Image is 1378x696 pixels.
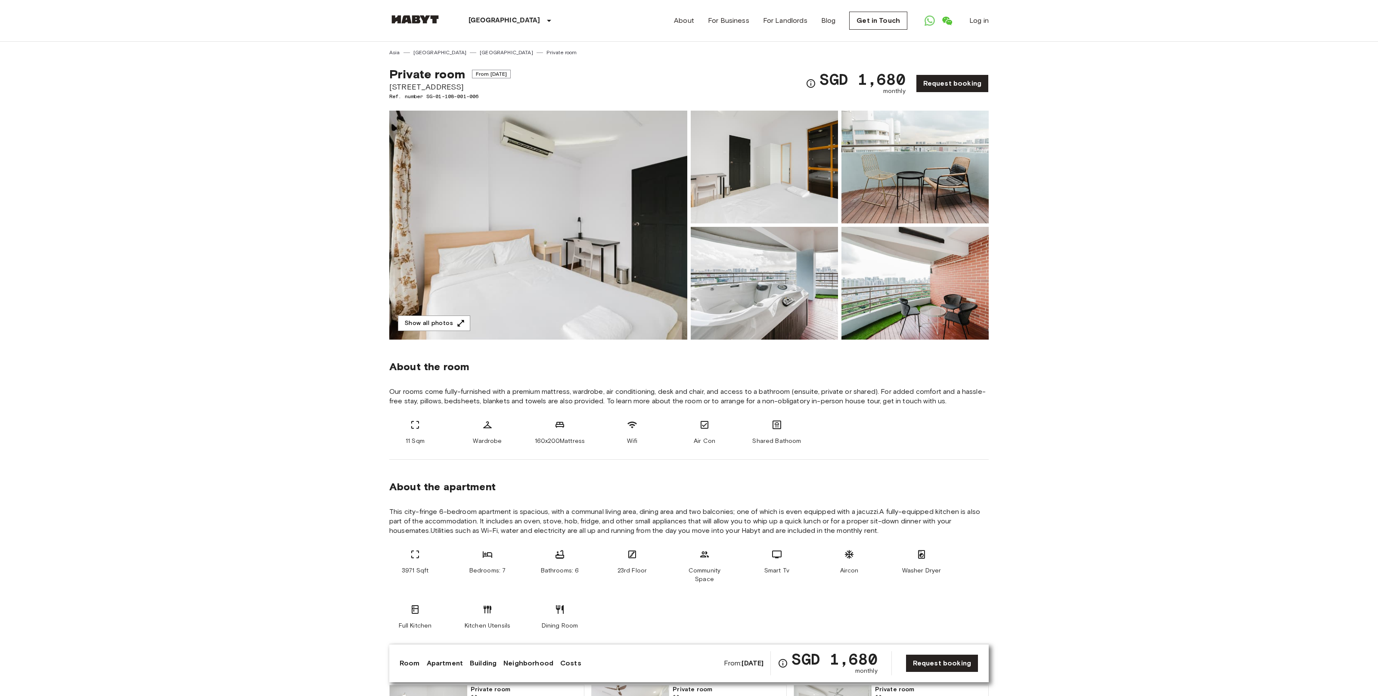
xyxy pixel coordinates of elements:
p: [GEOGRAPHIC_DATA] [469,15,540,26]
span: About the apartment [389,480,496,493]
span: From: [724,659,764,668]
span: Aircon [840,566,859,575]
span: SGD 1,680 [819,71,905,87]
span: Bathrooms: 6 [541,566,579,575]
span: From [DATE] [472,70,511,78]
a: Request booking [916,74,989,93]
img: Habyt [389,15,441,24]
a: Private room [546,49,577,56]
span: Shared Bathoom [752,437,801,445]
span: SGD 1,680 [791,651,877,667]
span: Private room [673,685,782,694]
span: monthly [883,87,906,96]
span: About the room [389,360,989,373]
a: Asia [389,49,400,56]
span: Bedrooms: 7 [469,566,506,575]
b: [DATE] [742,659,763,667]
a: Apartment [427,658,463,668]
button: Show all photos [398,316,470,331]
a: About [674,15,694,26]
span: This city-fringe 6-bedroom apartment is spacious, with a communal living area, dining area and tw... [389,507,989,535]
span: Dining Room [542,622,578,630]
svg: Check cost overview for full price breakdown. Please note that discounts apply to new joiners onl... [778,658,788,668]
img: Picture of unit SG-01-108-001-006 [841,227,989,340]
span: 3971 Sqft [402,566,428,575]
a: Log in [969,15,989,26]
span: Our rooms come fully-furnished with a premium mattress, wardrobe, air conditioning, desk and chai... [389,387,989,406]
span: Community Space [679,566,730,584]
img: Picture of unit SG-01-108-001-006 [691,111,838,223]
span: Wifi [627,437,638,445]
a: Costs [560,658,581,668]
span: Private room [875,685,985,694]
a: Open WeChat [938,12,956,29]
a: Request booking [906,654,978,672]
svg: Check cost overview for full price breakdown. Please note that discounts apply to new joiners onl... [806,78,816,89]
span: Smart Tv [764,566,789,575]
span: Wardrobe [473,437,502,445]
a: Blog [821,15,836,26]
img: Marketing picture of unit SG-01-108-001-006 [389,111,687,340]
span: 23rd Floor [618,566,647,575]
span: monthly [855,667,878,675]
img: Picture of unit SG-01-108-001-006 [841,111,989,223]
a: For Business [708,15,749,26]
a: [GEOGRAPHIC_DATA] [480,49,533,56]
span: Kitchen Utensils [465,622,510,630]
span: 11 Sqm [406,437,425,445]
span: Ref. number SG-01-108-001-006 [389,93,511,100]
a: Get in Touch [849,12,907,30]
a: Open WhatsApp [921,12,938,29]
a: Room [400,658,420,668]
a: Neighborhood [503,658,553,668]
a: For Landlords [763,15,807,26]
a: Building [470,658,497,668]
span: Air Con [694,437,715,445]
span: Full Kitchen [399,622,432,630]
span: Private room [471,685,580,694]
span: [STREET_ADDRESS] [389,81,511,93]
span: Washer Dryer [902,566,941,575]
span: 160x200Mattress [535,437,585,445]
span: Private room [389,67,465,81]
a: [GEOGRAPHIC_DATA] [413,49,467,56]
img: Picture of unit SG-01-108-001-006 [691,227,838,340]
